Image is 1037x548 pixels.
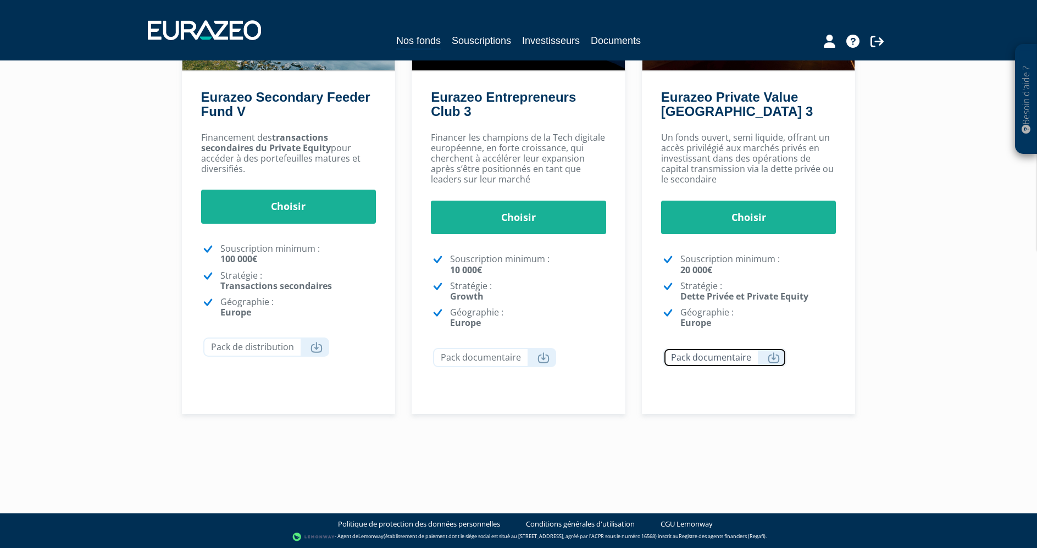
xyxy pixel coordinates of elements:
[526,519,635,529] a: Conditions générales d'utilisation
[203,337,329,357] a: Pack de distribution
[661,201,836,235] a: Choisir
[220,297,376,318] p: Géographie :
[220,306,251,318] strong: Europe
[431,132,606,185] p: Financer les champions de la Tech digitale européenne, en forte croissance, qui cherchent à accél...
[450,317,481,329] strong: Europe
[201,90,370,119] a: Eurazeo Secondary Feeder Fund V
[661,519,713,529] a: CGU Lemonway
[661,90,813,119] a: Eurazeo Private Value [GEOGRAPHIC_DATA] 3
[220,243,376,264] p: Souscription minimum :
[292,532,335,543] img: logo-lemonway.png
[201,190,376,224] a: Choisir
[680,317,711,329] strong: Europe
[522,33,580,48] a: Investisseurs
[663,348,786,367] a: Pack documentaire
[148,20,261,40] img: 1732889491-logotype_eurazeo_blanc_rvb.png
[11,532,1026,543] div: - Agent de (établissement de paiement dont le siège social est situé au [STREET_ADDRESS], agréé p...
[591,33,641,48] a: Documents
[201,132,376,175] p: Financement des pour accéder à des portefeuilles matures et diversifiés.
[358,533,384,540] a: Lemonway
[433,348,556,367] a: Pack documentaire
[680,254,836,275] p: Souscription minimum :
[431,90,576,119] a: Eurazeo Entrepreneurs Club 3
[338,519,500,529] a: Politique de protection des données personnelles
[450,281,606,302] p: Stratégie :
[450,290,484,302] strong: Growth
[220,270,376,291] p: Stratégie :
[452,33,511,48] a: Souscriptions
[220,253,257,265] strong: 100 000€
[1020,50,1033,149] p: Besoin d'aide ?
[431,201,606,235] a: Choisir
[679,533,766,540] a: Registre des agents financiers (Regafi)
[220,280,332,292] strong: Transactions secondaires
[661,132,836,185] p: Un fonds ouvert, semi liquide, offrant un accès privilégié aux marchés privés en investissant dan...
[450,264,482,276] strong: 10 000€
[450,254,606,275] p: Souscription minimum :
[680,307,836,328] p: Géographie :
[201,131,331,154] strong: transactions secondaires du Private Equity
[680,264,712,276] strong: 20 000€
[680,290,808,302] strong: Dette Privée et Private Equity
[680,281,836,302] p: Stratégie :
[450,307,606,328] p: Géographie :
[396,33,441,50] a: Nos fonds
